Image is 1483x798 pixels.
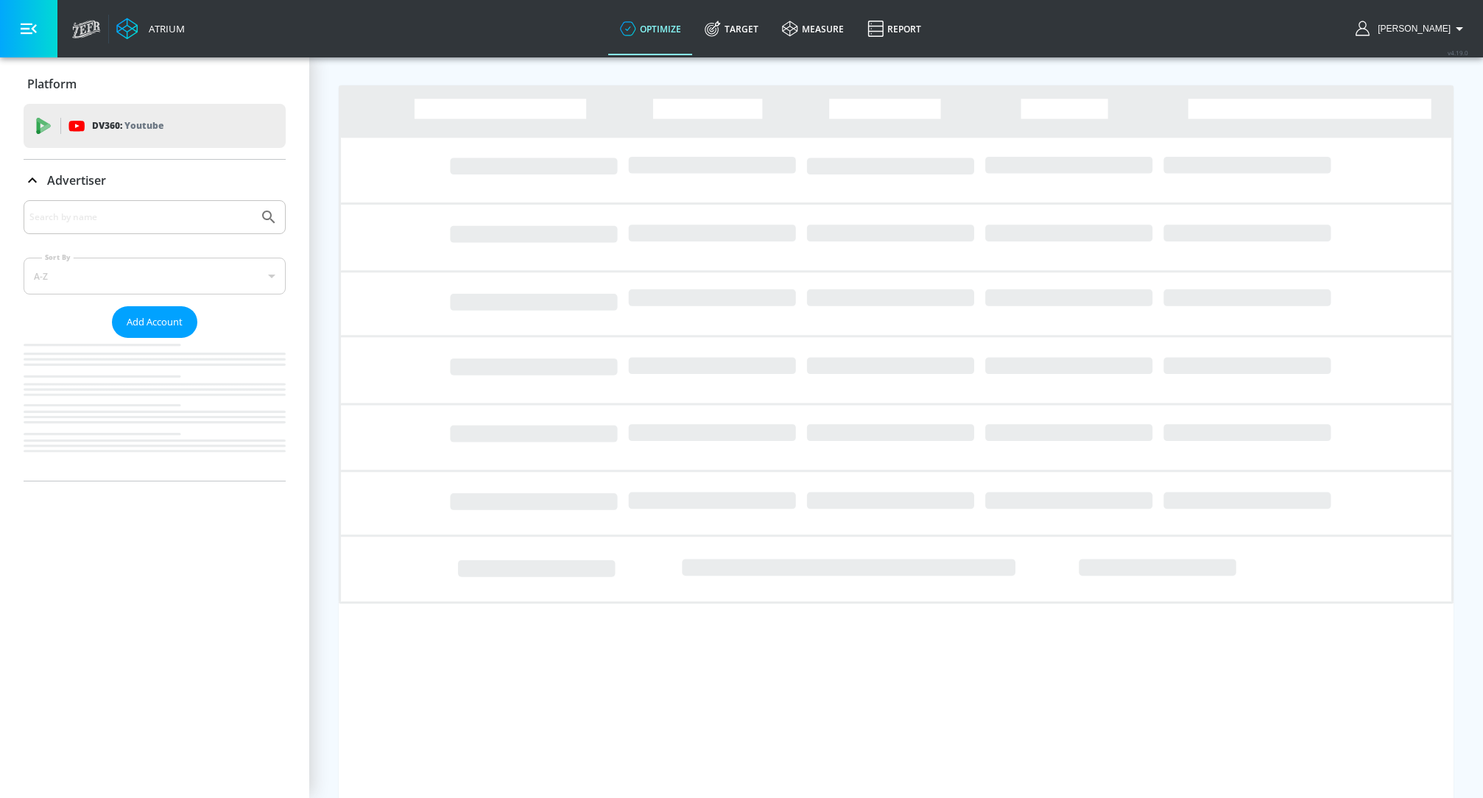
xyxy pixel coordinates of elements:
span: v 4.19.0 [1448,49,1468,57]
a: Atrium [116,18,185,40]
p: DV360: [92,118,163,134]
div: Platform [24,63,286,105]
p: Platform [27,76,77,92]
a: Report [856,2,933,55]
button: Add Account [112,306,197,338]
a: Target [693,2,770,55]
a: measure [770,2,856,55]
div: Atrium [143,22,185,35]
div: DV360: Youtube [24,104,286,148]
div: Advertiser [24,200,286,481]
span: Add Account [127,314,183,331]
a: optimize [608,2,693,55]
p: Advertiser [47,172,106,188]
p: Youtube [124,118,163,133]
div: A-Z [24,258,286,294]
input: Search by name [29,208,253,227]
label: Sort By [42,253,74,262]
div: Advertiser [24,160,286,201]
button: [PERSON_NAME] [1356,20,1468,38]
nav: list of Advertiser [24,338,286,481]
span: login as: rebecca.streightiff@zefr.com [1372,24,1451,34]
